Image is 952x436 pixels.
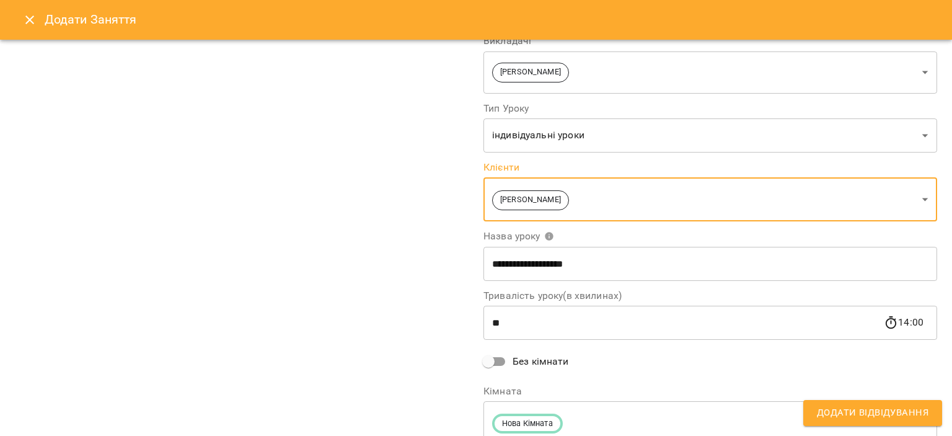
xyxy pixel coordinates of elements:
[513,354,569,369] span: Без кімнати
[15,5,45,35] button: Close
[483,386,937,396] label: Кімната
[483,36,937,46] label: Викладачі
[483,104,937,113] label: Тип Уроку
[803,400,942,426] button: Додати Відвідування
[817,405,928,421] span: Додати Відвідування
[483,118,937,153] div: індивідуальні уроки
[495,418,560,430] span: Нова Кімната
[483,231,554,241] span: Назва уроку
[45,10,937,29] h6: Додати Заняття
[483,291,937,301] label: Тривалість уроку(в хвилинах)
[483,177,937,221] div: [PERSON_NAME]
[483,162,937,172] label: Клієнти
[483,51,937,94] div: [PERSON_NAME]
[493,194,568,206] span: [PERSON_NAME]
[493,66,568,78] span: [PERSON_NAME]
[544,231,554,241] svg: Вкажіть назву уроку або виберіть клієнтів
